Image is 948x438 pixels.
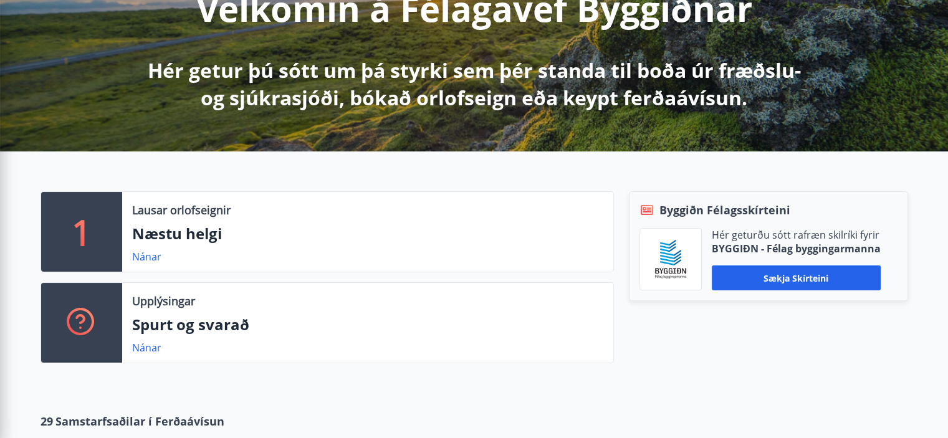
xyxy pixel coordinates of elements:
button: Sækja skírteini [712,265,881,290]
span: 29 [41,413,53,429]
p: Hér getur þú sótt um þá styrki sem þér standa til boða úr fræðslu- og sjúkrasjóði, bókað orlofsei... [145,57,803,112]
p: Hér geturðu sótt rafræn skilríki fyrir [712,228,881,242]
p: Lausar orlofseignir [132,202,231,218]
p: BYGGIÐN - Félag byggingarmanna [712,242,881,255]
span: Byggiðn Félagsskírteini [659,202,790,218]
span: Samstarfsaðilar í Ferðaávísun [55,413,224,429]
p: Spurt og svarað [132,314,603,335]
p: Upplýsingar [132,293,195,309]
p: Næstu helgi [132,223,603,244]
p: 1 [72,208,92,255]
a: Nánar [132,341,161,355]
a: Nánar [132,250,161,264]
img: BKlGVmlTW1Qrz68WFGMFQUcXHWdQd7yePWMkvn3i.png [649,238,692,280]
